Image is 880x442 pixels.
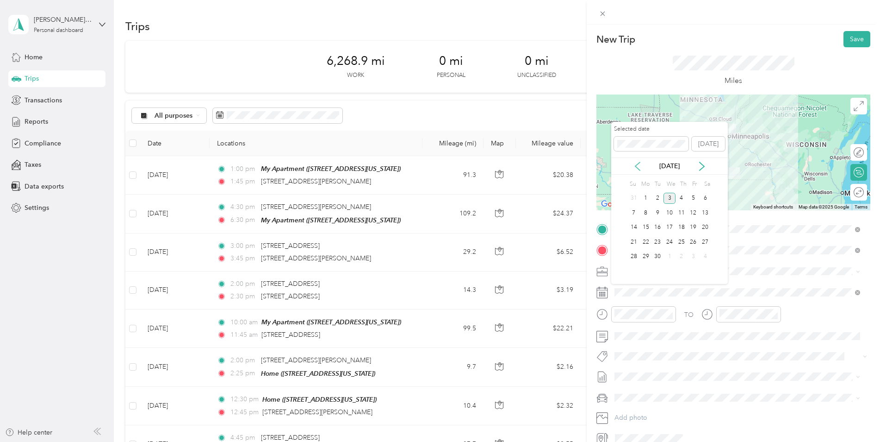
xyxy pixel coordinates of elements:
[690,178,699,191] div: Fr
[688,193,700,204] div: 5
[651,222,663,234] div: 16
[640,222,652,234] div: 15
[596,33,635,46] p: New Trip
[640,207,652,219] div: 8
[699,251,711,263] div: 4
[675,236,688,248] div: 25
[692,137,725,152] button: [DATE]
[663,251,675,263] div: 1
[688,207,700,219] div: 12
[628,178,637,191] div: Su
[843,31,870,47] button: Save
[688,222,700,234] div: 19
[828,390,880,442] iframe: Everlance-gr Chat Button Frame
[675,222,688,234] div: 18
[653,178,662,191] div: Tu
[640,178,650,191] div: Mo
[651,207,663,219] div: 9
[699,207,711,219] div: 13
[628,207,640,219] div: 7
[725,75,742,87] p: Miles
[699,193,711,204] div: 6
[640,236,652,248] div: 22
[628,236,640,248] div: 21
[611,411,870,424] button: Add photo
[628,193,640,204] div: 31
[665,178,675,191] div: We
[679,178,688,191] div: Th
[699,236,711,248] div: 27
[702,178,711,191] div: Sa
[675,193,688,204] div: 4
[663,193,675,204] div: 3
[688,251,700,263] div: 3
[688,236,700,248] div: 26
[651,236,663,248] div: 23
[650,161,689,171] p: [DATE]
[799,204,849,209] span: Map data ©2025 Google
[640,251,652,263] div: 29
[753,204,793,210] button: Keyboard shortcuts
[599,198,629,210] a: Open this area in Google Maps (opens a new window)
[663,236,675,248] div: 24
[675,251,688,263] div: 2
[651,193,663,204] div: 2
[640,193,652,204] div: 1
[599,198,629,210] img: Google
[651,251,663,263] div: 30
[628,251,640,263] div: 28
[663,207,675,219] div: 10
[628,222,640,234] div: 14
[614,125,688,133] label: Selected date
[699,222,711,234] div: 20
[663,222,675,234] div: 17
[675,207,688,219] div: 11
[684,310,694,320] div: TO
